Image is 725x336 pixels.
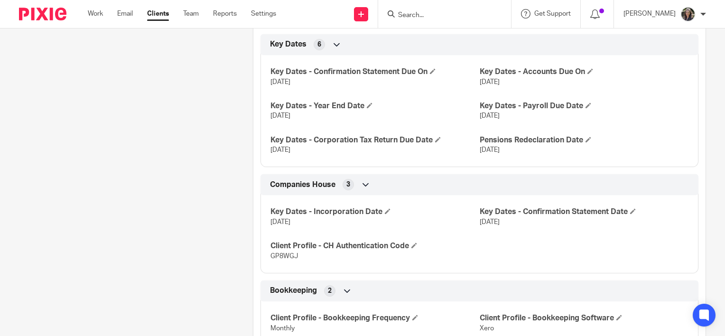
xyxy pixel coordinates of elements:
span: [DATE] [480,219,500,225]
h4: Key Dates - Confirmation Statement Date [480,207,688,217]
h4: Client Profile - Bookkeeping Frequency [270,313,479,323]
h4: Client Profile - CH Authentication Code [270,241,479,251]
a: Email [117,9,133,19]
span: Companies House [270,180,335,190]
img: Pixie [19,8,66,20]
span: [DATE] [270,147,290,153]
h4: Client Profile - Bookkeeping Software [480,313,688,323]
span: GP8WGJ [270,253,298,260]
h4: Key Dates - Accounts Due On [480,67,688,77]
span: 3 [346,180,350,189]
span: [DATE] [270,112,290,119]
img: Profile%20photo.jpg [680,7,696,22]
span: [DATE] [480,112,500,119]
span: Get Support [534,10,571,17]
h4: Pensions Redeclaration Date [480,135,688,145]
h4: Key Dates - Confirmation Statement Due On [270,67,479,77]
span: 2 [328,286,332,296]
span: [DATE] [480,79,500,85]
input: Search [397,11,483,20]
a: Settings [251,9,276,19]
a: Work [88,9,103,19]
h4: Key Dates - Year End Date [270,101,479,111]
span: [DATE] [270,79,290,85]
span: Bookkeeping [270,286,317,296]
span: 6 [317,40,321,49]
span: [DATE] [270,219,290,225]
a: Clients [147,9,169,19]
span: [DATE] [480,147,500,153]
h4: Key Dates - Payroll Due Date [480,101,688,111]
span: Monthly [270,325,295,332]
a: Team [183,9,199,19]
span: Xero [480,325,494,332]
p: [PERSON_NAME] [623,9,676,19]
a: Reports [213,9,237,19]
h4: Key Dates - Incorporation Date [270,207,479,217]
span: Key Dates [270,39,307,49]
h4: Key Dates - Corporation Tax Return Due Date [270,135,479,145]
